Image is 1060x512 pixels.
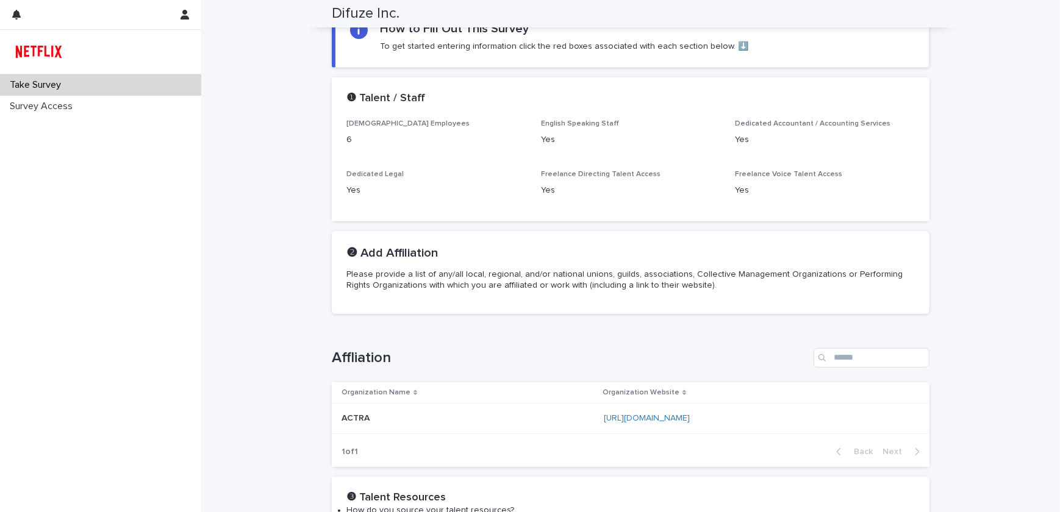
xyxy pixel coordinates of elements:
p: Organization Website [603,386,679,399]
p: Survey Access [5,101,82,112]
span: Freelance Directing Talent Access [541,171,661,178]
h2: ❶ Talent / Staff [346,92,425,105]
span: Next [883,447,909,456]
p: Please provide a list of any/all local, regional, and/or national unions, guilds, associations, C... [346,269,915,291]
p: Yes [541,184,721,197]
p: Yes [346,184,526,197]
p: 1 of 1 [332,437,368,467]
button: Next [878,446,929,457]
p: Yes [735,133,915,146]
h2: Difuze Inc. [332,5,399,23]
p: Take Survey [5,79,71,91]
p: 6 [346,133,526,146]
a: [URL][DOMAIN_NAME] [604,414,690,422]
span: Dedicated Accountant / Accounting Services [735,120,890,127]
p: To get started entering information click the red boxes associated with each section below. ⬇️ [380,41,748,52]
span: Dedicated Legal [346,171,404,178]
input: Search [814,348,929,368]
p: Yes [541,133,721,146]
tr: ACTRAACTRA [URL][DOMAIN_NAME] [332,404,929,434]
img: uCuwg8HQ0aRxwm47PUG8 [10,40,68,64]
h2: ❷ Add Affiliation [346,246,915,260]
span: Back [847,447,873,456]
p: Yes [735,184,915,197]
span: Freelance Voice Talent Access [735,171,842,178]
h1: Affliation [332,349,809,367]
p: ACTRA [342,411,372,424]
p: Organization Name [342,386,410,399]
h2: How to Fill Out This Survey [380,21,529,36]
h2: ❸ Talent Resources [346,491,446,505]
span: [DEMOGRAPHIC_DATA] Employees [346,120,470,127]
button: Back [826,446,878,457]
span: English Speaking Staff [541,120,619,127]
